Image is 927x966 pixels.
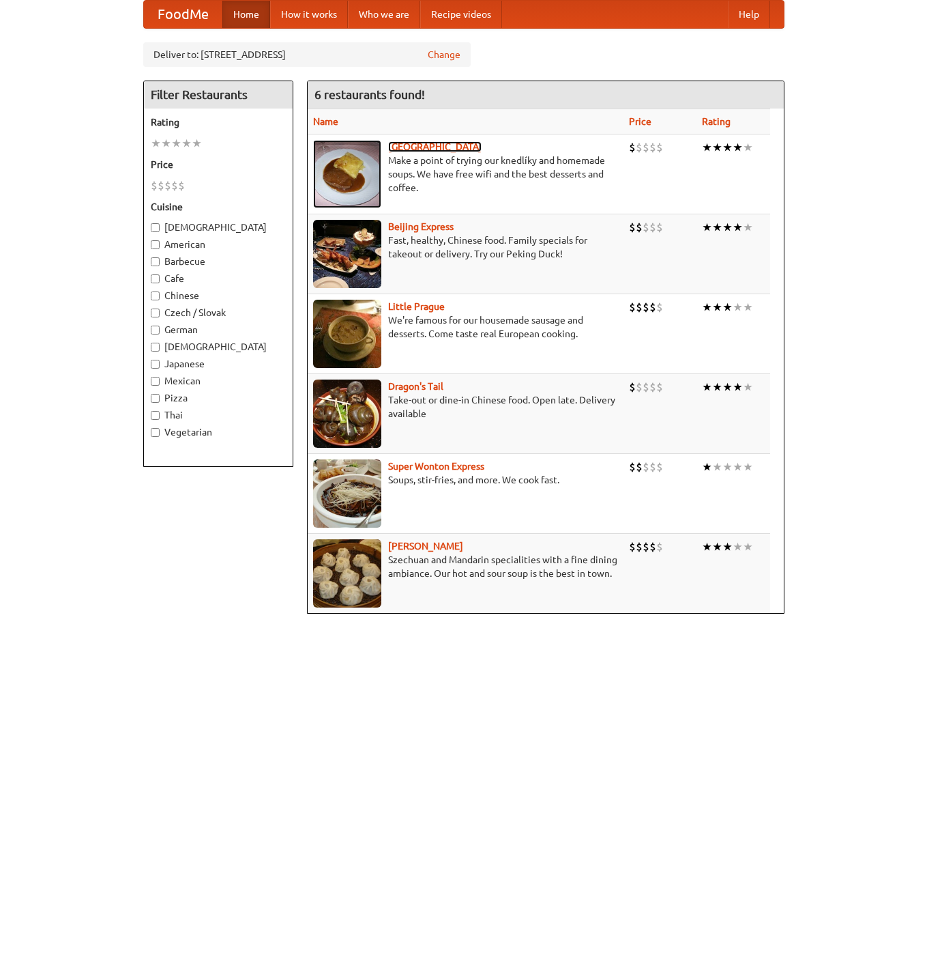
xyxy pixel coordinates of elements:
[722,140,733,155] li: ★
[712,459,722,474] li: ★
[388,221,454,232] a: Beijing Express
[722,300,733,315] li: ★
[151,240,160,249] input: American
[313,473,619,487] p: Soups, stir-fries, and more. We cook fast.
[313,459,381,528] img: superwonton.jpg
[629,539,636,554] li: $
[629,116,651,127] a: Price
[643,459,649,474] li: $
[313,233,619,261] p: Fast, healthy, Chinese food. Family specials for takeout or delivery. Try our Peking Duck!
[722,459,733,474] li: ★
[388,461,484,472] a: Super Wonton Express
[629,220,636,235] li: $
[151,221,286,234] label: [DEMOGRAPHIC_DATA]
[313,539,381,608] img: shandong.jpg
[313,553,619,580] p: Szechuan and Mandarin specialities with a fine dining ambiance. Our hot and sour soup is the best...
[636,220,643,235] li: $
[656,380,663,395] li: $
[733,459,743,474] li: ★
[702,380,712,395] li: ★
[629,459,636,474] li: $
[420,1,502,28] a: Recipe videos
[643,140,649,155] li: $
[649,539,656,554] li: $
[158,178,164,193] li: $
[636,140,643,155] li: $
[151,289,286,302] label: Chinese
[270,1,348,28] a: How it works
[636,459,643,474] li: $
[388,141,482,152] a: [GEOGRAPHIC_DATA]
[151,340,286,354] label: [DEMOGRAPHIC_DATA]
[712,300,722,315] li: ★
[702,539,712,554] li: ★
[388,381,443,392] b: Dragon's Tail
[743,220,753,235] li: ★
[712,220,722,235] li: ★
[151,360,160,369] input: Japanese
[313,154,619,195] p: Make a point of trying our knedlíky and homemade soups. We have free wifi and the best desserts a...
[151,425,286,439] label: Vegetarian
[722,539,733,554] li: ★
[722,380,733,395] li: ★
[313,380,381,448] img: dragon.jpg
[151,238,286,251] label: American
[151,136,161,151] li: ★
[181,136,192,151] li: ★
[151,408,286,422] label: Thai
[222,1,270,28] a: Home
[629,300,636,315] li: $
[151,377,160,386] input: Mexican
[178,178,185,193] li: $
[629,380,636,395] li: $
[151,391,286,405] label: Pizza
[151,158,286,171] h5: Price
[702,300,712,315] li: ★
[733,300,743,315] li: ★
[348,1,420,28] a: Who we are
[388,541,463,552] a: [PERSON_NAME]
[649,300,656,315] li: $
[313,140,381,208] img: czechpoint.jpg
[151,200,286,214] h5: Cuisine
[164,178,171,193] li: $
[151,428,160,437] input: Vegetarian
[151,326,160,335] input: German
[313,393,619,421] p: Take-out or dine-in Chinese food. Open late. Delivery available
[151,394,160,403] input: Pizza
[743,380,753,395] li: ★
[702,459,712,474] li: ★
[733,380,743,395] li: ★
[728,1,770,28] a: Help
[702,220,712,235] li: ★
[636,539,643,554] li: $
[733,220,743,235] li: ★
[636,300,643,315] li: $
[722,220,733,235] li: ★
[649,459,656,474] li: $
[428,48,460,61] a: Change
[143,42,471,67] div: Deliver to: [STREET_ADDRESS]
[649,220,656,235] li: $
[151,115,286,129] h5: Rating
[151,272,286,285] label: Cafe
[313,220,381,288] img: beijing.jpg
[151,343,160,352] input: [DEMOGRAPHIC_DATA]
[151,323,286,337] label: German
[656,220,663,235] li: $
[649,140,656,155] li: $
[743,140,753,155] li: ★
[656,300,663,315] li: $
[192,136,202,151] li: ★
[151,292,160,300] input: Chinese
[743,300,753,315] li: ★
[388,301,445,312] b: Little Prague
[313,116,338,127] a: Name
[151,357,286,371] label: Japanese
[151,178,158,193] li: $
[144,81,293,109] h4: Filter Restaurants
[643,300,649,315] li: $
[314,88,425,101] ng-pluralize: 6 restaurants found!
